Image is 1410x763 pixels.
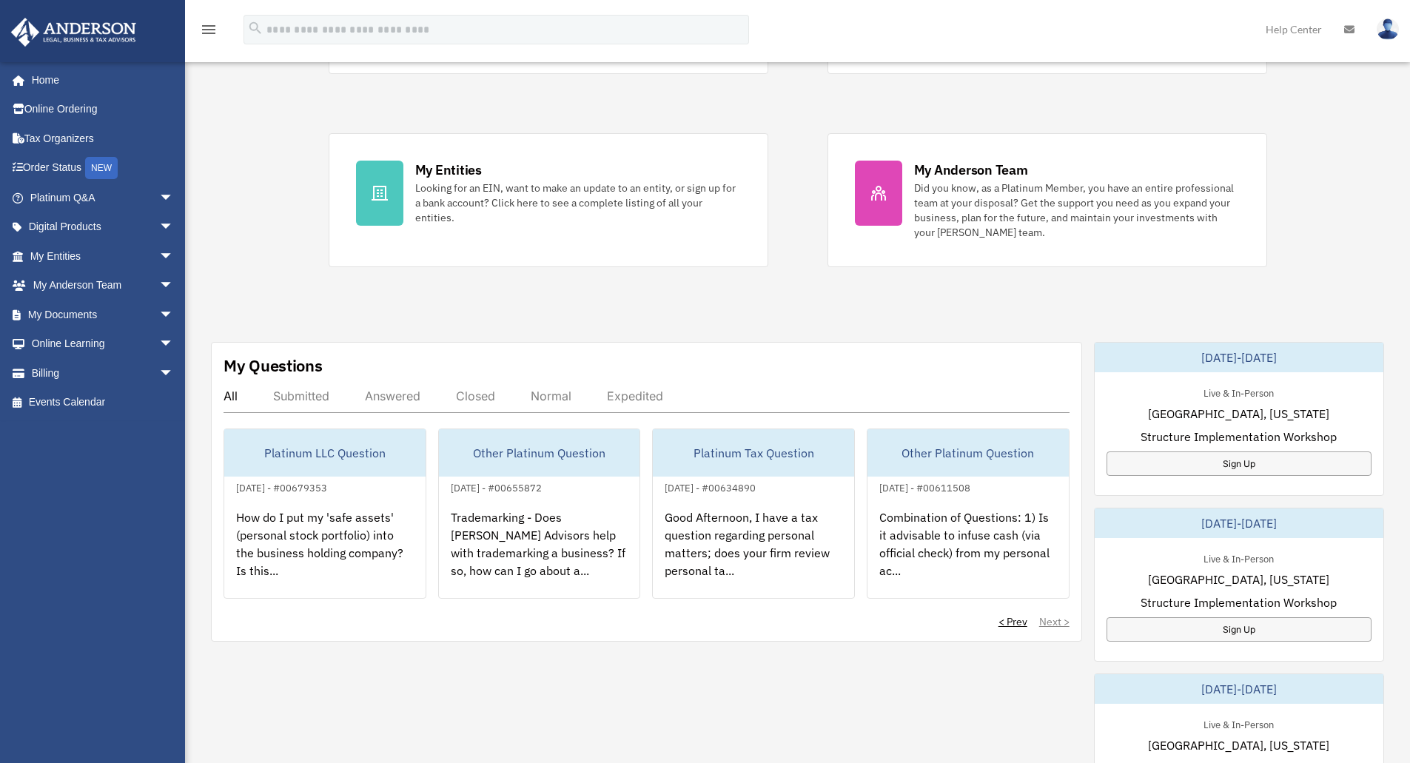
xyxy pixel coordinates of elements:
a: My Entities Looking for an EIN, want to make an update to an entity, or sign up for a bank accoun... [329,133,768,267]
a: Platinum Q&Aarrow_drop_down [10,183,196,212]
div: Combination of Questions: 1) Is it advisable to infuse cash (via official check) from my personal... [867,497,1069,612]
div: Live & In-Person [1192,550,1286,565]
span: arrow_drop_down [159,212,189,243]
img: Anderson Advisors Platinum Portal [7,18,141,47]
a: Home [10,65,189,95]
a: Billingarrow_drop_down [10,358,196,388]
div: My Anderson Team [914,161,1028,179]
div: [DATE]-[DATE] [1095,674,1383,704]
div: My Questions [224,354,323,377]
div: Platinum LLC Question [224,429,426,477]
div: Closed [456,389,495,403]
div: Submitted [273,389,329,403]
div: My Entities [415,161,482,179]
a: Online Ordering [10,95,196,124]
a: Platinum LLC Question[DATE] - #00679353How do I put my 'safe assets' (personal stock portfolio) i... [224,428,426,599]
i: menu [200,21,218,38]
i: search [247,20,263,36]
span: arrow_drop_down [159,271,189,301]
div: [DATE]-[DATE] [1095,508,1383,538]
div: [DATE] - #00611508 [867,479,982,494]
a: Online Learningarrow_drop_down [10,329,196,359]
div: [DATE] - #00655872 [439,479,554,494]
a: My Anderson Teamarrow_drop_down [10,271,196,300]
div: Live & In-Person [1192,716,1286,731]
div: How do I put my 'safe assets' (personal stock portfolio) into the business holding company? Is th... [224,497,426,612]
div: Looking for an EIN, want to make an update to an entity, or sign up for a bank account? Click her... [415,181,741,225]
div: Trademarking - Does [PERSON_NAME] Advisors help with trademarking a business? If so, how can I go... [439,497,640,612]
div: NEW [85,157,118,179]
a: Other Platinum Question[DATE] - #00655872Trademarking - Does [PERSON_NAME] Advisors help with tra... [438,428,641,599]
span: Structure Implementation Workshop [1141,428,1337,446]
div: Other Platinum Question [439,429,640,477]
span: arrow_drop_down [159,358,189,389]
div: [DATE]-[DATE] [1095,343,1383,372]
a: Sign Up [1107,617,1372,642]
div: Platinum Tax Question [653,429,854,477]
div: Did you know, as a Platinum Member, you have an entire professional team at your disposal? Get th... [914,181,1240,240]
img: User Pic [1377,19,1399,40]
div: Normal [531,389,571,403]
div: Good Afternoon, I have a tax question regarding personal matters; does your firm review personal ... [653,497,854,612]
a: Events Calendar [10,388,196,417]
div: [DATE] - #00634890 [653,479,768,494]
div: [DATE] - #00679353 [224,479,339,494]
span: [GEOGRAPHIC_DATA], [US_STATE] [1148,571,1329,588]
span: arrow_drop_down [159,241,189,272]
a: Sign Up [1107,451,1372,476]
span: arrow_drop_down [159,329,189,360]
span: Structure Implementation Workshop [1141,594,1337,611]
div: Expedited [607,389,663,403]
span: arrow_drop_down [159,183,189,213]
a: Order StatusNEW [10,153,196,184]
a: My Entitiesarrow_drop_down [10,241,196,271]
a: My Documentsarrow_drop_down [10,300,196,329]
a: Digital Productsarrow_drop_down [10,212,196,242]
a: Platinum Tax Question[DATE] - #00634890Good Afternoon, I have a tax question regarding personal m... [652,428,855,599]
a: menu [200,26,218,38]
div: Other Platinum Question [867,429,1069,477]
a: < Prev [998,614,1027,629]
a: My Anderson Team Did you know, as a Platinum Member, you have an entire professional team at your... [827,133,1267,267]
span: [GEOGRAPHIC_DATA], [US_STATE] [1148,405,1329,423]
span: arrow_drop_down [159,300,189,330]
div: Answered [365,389,420,403]
a: Tax Organizers [10,124,196,153]
div: Live & In-Person [1192,384,1286,400]
span: [GEOGRAPHIC_DATA], [US_STATE] [1148,736,1329,754]
a: Other Platinum Question[DATE] - #00611508Combination of Questions: 1) Is it advisable to infuse c... [867,428,1070,599]
div: All [224,389,238,403]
